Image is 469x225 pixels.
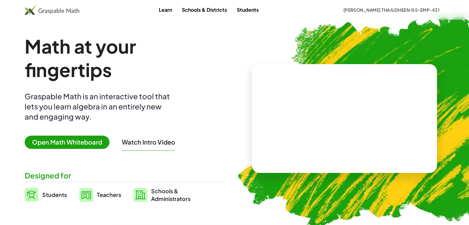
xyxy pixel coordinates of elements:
span: Students [42,191,67,198]
a: Students [25,187,67,202]
a: Schools & Districts [177,4,232,15]
a: Teachers [79,187,121,202]
div: Designed for [25,170,225,181]
a: Students [232,4,264,15]
img: svg%3e [134,188,147,202]
a: Open Math Whiteboard [25,139,114,146]
a: Learn [154,4,177,15]
span: Schools & Administrators [151,187,191,202]
button: Watch Intro Video [122,138,175,146]
button: [PERSON_NAME] Thajudheen ISS-EMP-431 [338,4,444,15]
span: [PERSON_NAME] Thajudheen ISS-EMP-431 [343,7,439,13]
a: Schools &Administrators [134,187,191,202]
div: Graspable Math is an interactive tool that lets you learn algebra in an entirely new and engaging... [25,91,173,122]
span: Teachers [97,191,121,198]
span: Open Math Whiteboard [25,136,109,149]
img: svg%3e [25,188,39,202]
h1: Math at your fingertips [25,35,221,81]
video: What is this? This is dynamic math notation. Dynamic math notation plays a central role in how Gr... [298,96,391,142]
img: svg%3e [79,188,93,202]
